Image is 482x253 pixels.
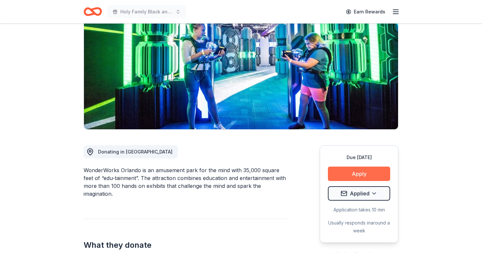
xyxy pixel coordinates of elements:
span: Donating in [GEOGRAPHIC_DATA] [98,149,172,154]
img: Image for WonderWorks Orlando [84,4,398,129]
div: WonderWorks Orlando is an amusement park for the mind with 35,000 square feet of “edu-tainment”. ... [84,166,288,198]
span: Holy Family Black and Gold Gala and Auction [120,8,173,16]
h2: What they donate [84,240,288,250]
a: Home [84,4,102,19]
div: Usually responds in around a week [328,219,390,235]
button: Apply [328,167,390,181]
div: Application takes 10 min [328,206,390,214]
span: Applied [350,189,370,198]
button: Holy Family Black and Gold Gala and Auction [107,5,186,18]
div: Due [DATE] [328,154,390,161]
a: Earn Rewards [342,6,389,18]
button: Applied [328,186,390,201]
